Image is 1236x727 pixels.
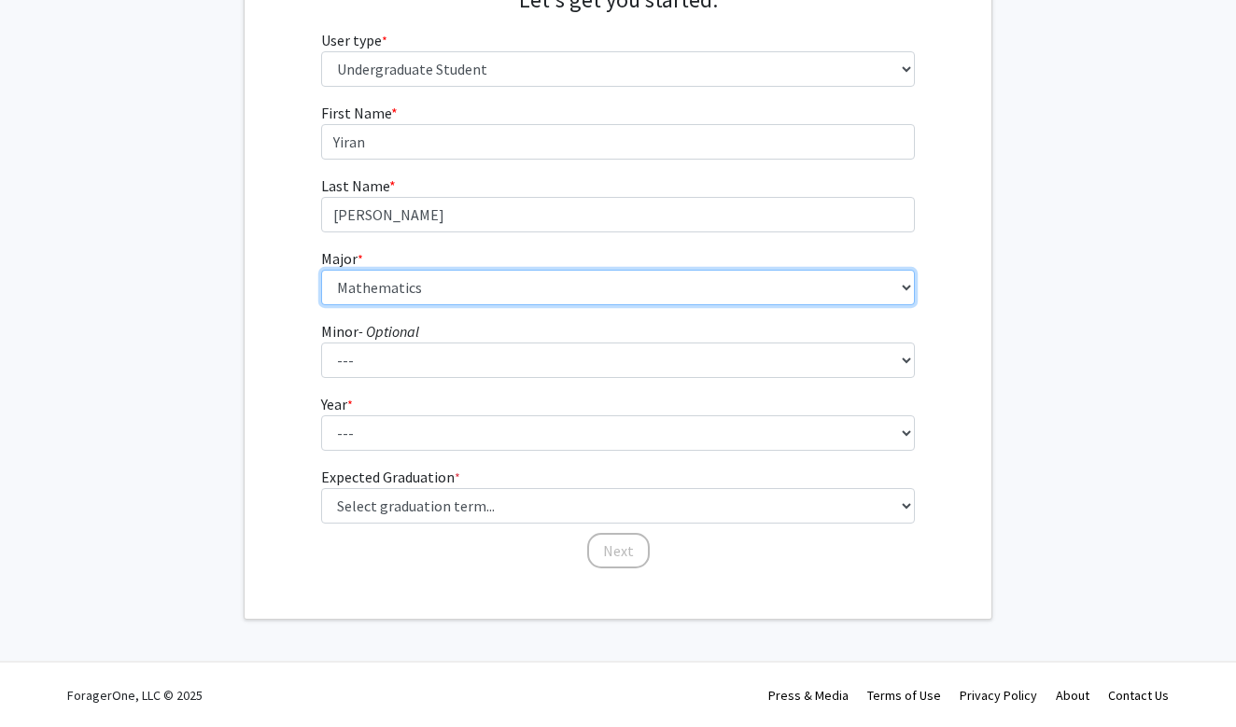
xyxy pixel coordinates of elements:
[321,393,353,415] label: Year
[321,466,460,488] label: Expected Graduation
[768,687,849,704] a: Press & Media
[14,643,79,713] iframe: Chat
[358,322,419,341] i: - Optional
[960,687,1037,704] a: Privacy Policy
[321,29,387,51] label: User type
[321,320,419,343] label: Minor
[867,687,941,704] a: Terms of Use
[321,104,391,122] span: First Name
[321,176,389,195] span: Last Name
[587,533,650,568] button: Next
[321,247,363,270] label: Major
[1056,687,1089,704] a: About
[1108,687,1169,704] a: Contact Us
